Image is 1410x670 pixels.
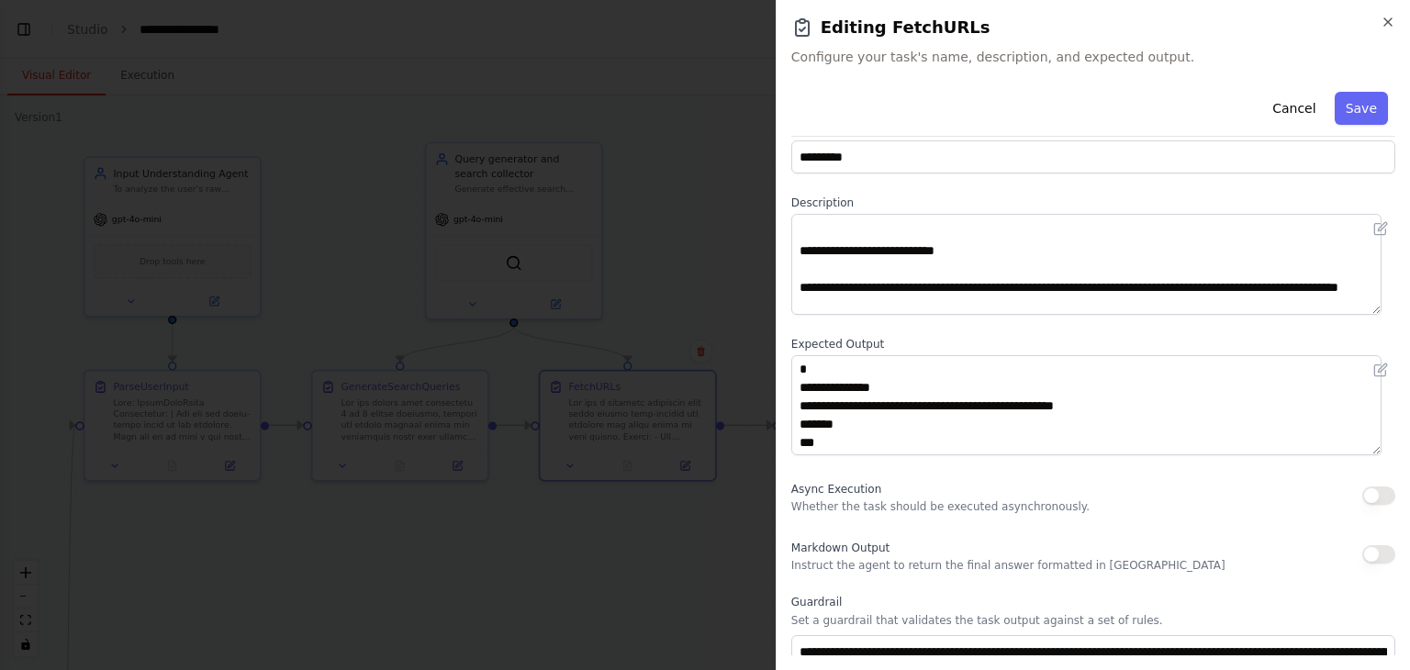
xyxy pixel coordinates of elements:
[791,337,1395,352] label: Expected Output
[791,613,1395,628] p: Set a guardrail that validates the task output against a set of rules.
[1335,92,1388,125] button: Save
[1370,218,1392,240] button: Open in editor
[791,542,890,554] span: Markdown Output
[791,595,1395,609] label: Guardrail
[1370,359,1392,381] button: Open in editor
[791,48,1395,66] span: Configure your task's name, description, and expected output.
[1261,92,1326,125] button: Cancel
[791,483,881,496] span: Async Execution
[791,558,1225,573] p: Instruct the agent to return the final answer formatted in [GEOGRAPHIC_DATA]
[791,15,1395,40] h2: Editing FetchURLs
[791,499,1090,514] p: Whether the task should be executed asynchronously.
[791,195,1395,210] label: Description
